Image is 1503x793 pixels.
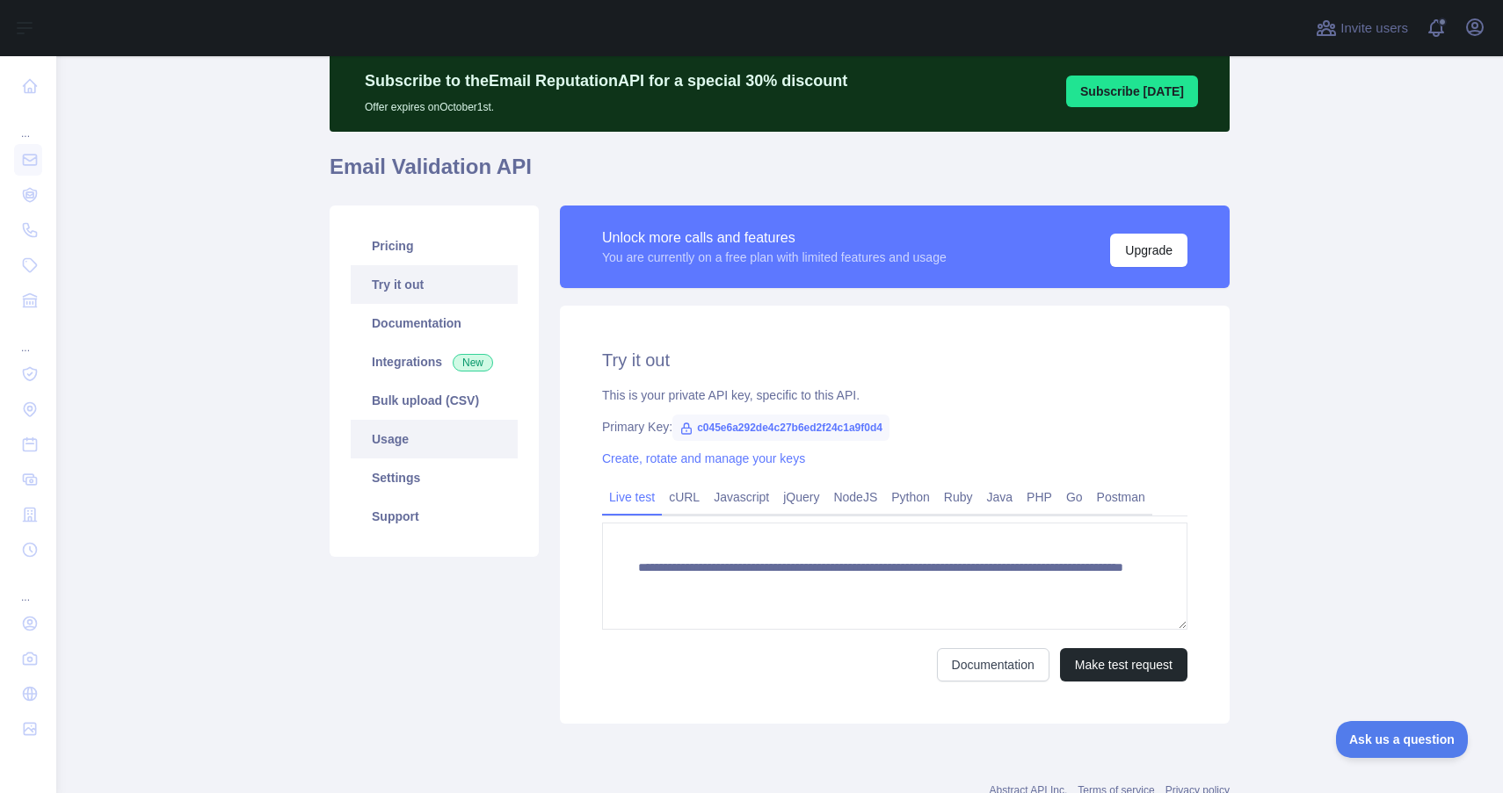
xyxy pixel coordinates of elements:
button: Make test request [1060,648,1187,681]
a: Integrations New [351,342,518,381]
div: This is your private API key, specific to this API. [602,386,1187,404]
div: Primary Key: [602,418,1187,436]
a: cURL [662,483,707,511]
div: You are currently on a free plan with limited features and usage [602,249,947,266]
span: Invite users [1340,18,1408,39]
p: Offer expires on October 1st. [365,93,847,114]
div: ... [14,569,42,604]
div: ... [14,105,42,141]
a: Create, rotate and manage your keys [602,451,805,465]
a: Try it out [351,265,518,304]
h1: Email Validation API [330,153,1230,195]
a: NodeJS [826,483,884,511]
a: Documentation [351,304,518,342]
div: ... [14,320,42,355]
p: Subscribe to the Email Reputation API for a special 30 % discount [365,68,847,93]
span: New [453,354,493,371]
button: Upgrade [1110,234,1187,267]
a: PHP [1020,483,1059,511]
a: Ruby [937,483,980,511]
iframe: Toggle Customer Support [1336,721,1468,758]
a: Usage [351,420,518,458]
a: Javascript [707,483,776,511]
span: c045e6a292de4c27b6ed2f24c1a9f0d4 [672,415,889,441]
button: Subscribe [DATE] [1066,76,1198,107]
a: Java [980,483,1020,511]
a: Python [884,483,937,511]
a: Support [351,497,518,536]
a: Postman [1090,483,1152,511]
a: Go [1059,483,1090,511]
a: jQuery [776,483,826,511]
a: Pricing [351,227,518,265]
a: Documentation [937,648,1049,681]
button: Invite users [1312,14,1412,42]
a: Bulk upload (CSV) [351,381,518,420]
a: Live test [602,483,662,511]
a: Settings [351,458,518,497]
div: Unlock more calls and features [602,227,947,249]
h2: Try it out [602,348,1187,372]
